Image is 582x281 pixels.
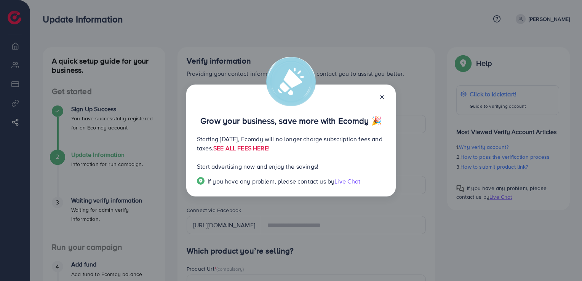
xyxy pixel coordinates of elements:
span: If you have any problem, please contact us by [208,177,334,185]
img: alert [266,57,316,106]
p: Grow your business, save more with Ecomdy 🎉 [197,116,385,125]
span: Live Chat [334,177,360,185]
img: Popup guide [197,177,205,185]
p: Starting [DATE], Ecomdy will no longer charge subscription fees and taxes. [197,134,385,153]
a: SEE ALL FEES HERE! [213,144,270,152]
p: Start advertising now and enjoy the savings! [197,162,385,171]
